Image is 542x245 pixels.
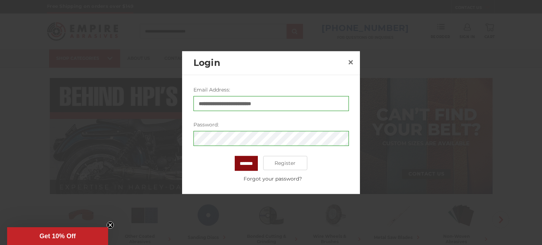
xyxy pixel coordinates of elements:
[263,156,308,170] a: Register
[193,56,345,70] h2: Login
[39,233,76,240] span: Get 10% Off
[107,221,114,229] button: Close teaser
[197,175,349,183] a: Forgot your password?
[347,55,354,69] span: ×
[7,227,108,245] div: Get 10% OffClose teaser
[193,121,349,129] label: Password:
[345,56,356,68] a: Close
[193,86,349,94] label: Email Address:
